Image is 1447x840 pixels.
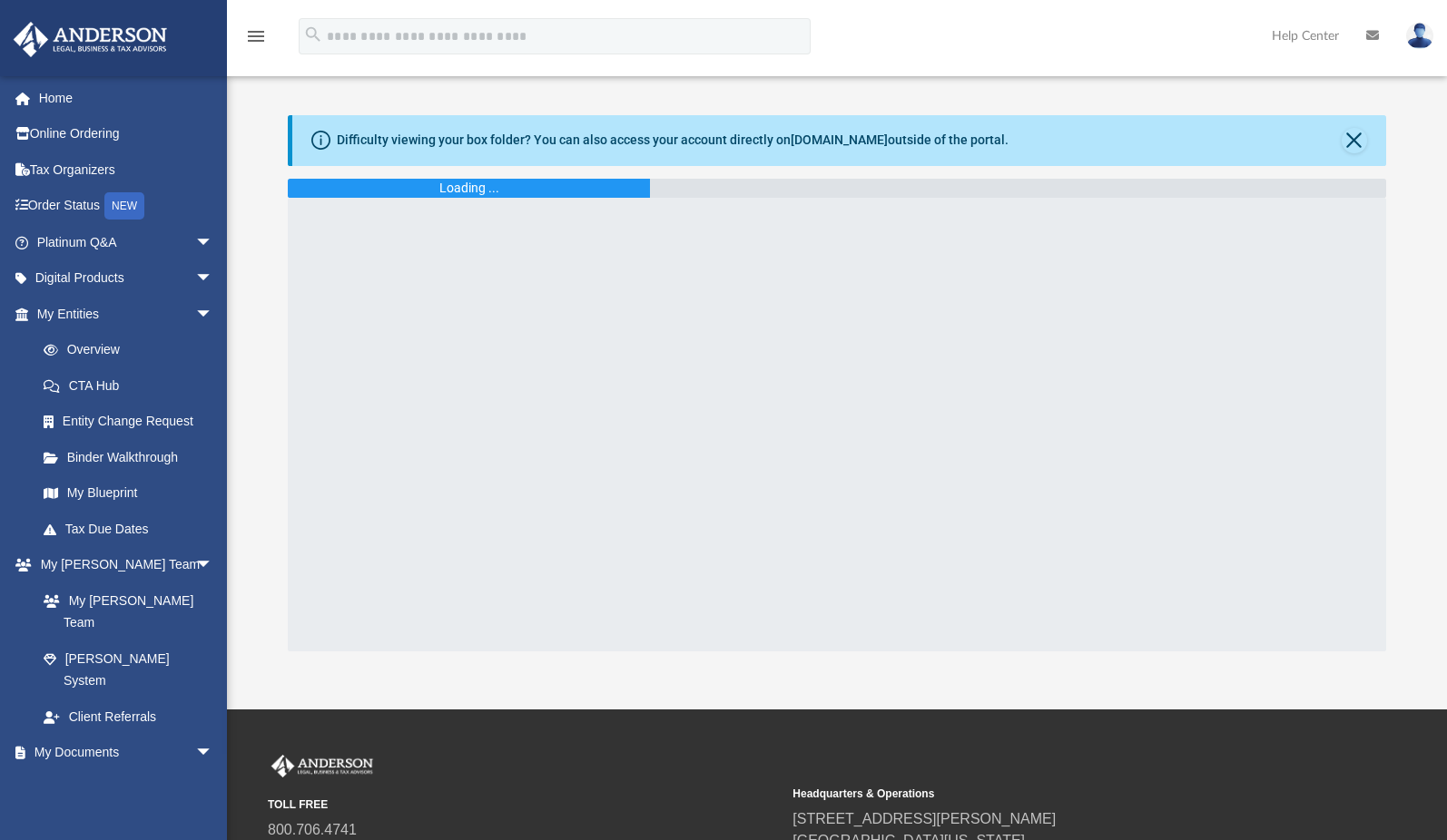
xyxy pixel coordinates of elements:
[268,796,780,813] small: TOLL FREE
[439,179,499,198] div: Loading ...
[791,132,888,147] a: [DOMAIN_NAME]
[13,224,241,260] a: Platinum Q&Aarrow_drop_down
[13,151,241,188] a: Tax Organizers
[268,822,357,837] a: 800.706.4741
[13,296,241,332] a: My Entitiesarrow_drop_down
[25,475,231,512] a: My Blueprint
[13,80,241,116] a: Home
[25,698,231,735] a: Client Referrals
[13,116,241,152] a: Online Ordering
[337,131,1009,150] div: Difficulty viewing your box folder? You can also access your account directly on outside of the p...
[195,260,231,298] span: arrow_drop_down
[25,640,231,698] a: [PERSON_NAME] System
[268,755,377,778] img: Anderson Advisors Platinum Portal
[25,332,241,368] a: Overview
[195,547,231,584] span: arrow_drop_down
[25,439,241,475] a: Binder Walkthrough
[13,188,241,225] a: Order StatusNEW
[792,811,1056,826] a: [STREET_ADDRESS][PERSON_NAME]
[25,511,241,547] a: Tax Due Dates
[25,404,241,440] a: Entity Change Request
[195,735,231,772] span: arrow_drop_down
[195,224,231,261] span: arrow_drop_down
[792,786,1304,802] small: Headquarters & Operations
[13,547,231,583] a: My [PERSON_NAME] Teamarrow_drop_down
[8,22,172,57] img: Anderson Advisors Platinum Portal
[104,192,144,220] div: NEW
[1406,23,1433,49] img: User Pic
[1342,128,1367,153] button: Close
[13,260,241,297] a: Digital Productsarrow_drop_down
[245,25,267,47] i: menu
[303,24,323,44] i: search
[245,34,267,47] a: menu
[25,582,222,640] a: My [PERSON_NAME] Team
[13,735,231,771] a: My Documentsarrow_drop_down
[25,770,222,806] a: Box
[195,296,231,333] span: arrow_drop_down
[25,367,241,404] a: CTA Hub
